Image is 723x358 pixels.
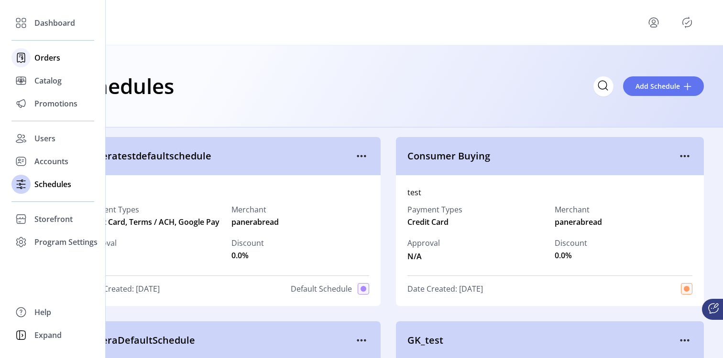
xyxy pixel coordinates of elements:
span: Storefront [34,213,73,225]
span: Add Schedule [635,81,680,91]
button: Add Schedule [623,76,704,96]
label: Merchant [555,204,602,215]
span: Expand [34,329,62,341]
span: 0.0% [231,250,249,261]
span: Approval [407,237,440,249]
span: Promotions [34,98,77,109]
span: Dashboard [34,17,75,29]
span: Date Created: [DATE] [407,283,483,295]
label: Discount [231,237,264,249]
span: Default Schedule [291,283,352,295]
span: Credit Card, Terms / ACH, Google Pay [84,216,222,228]
button: Publisher Panel [679,15,695,30]
span: panerabread [231,216,279,228]
span: Help [34,306,51,318]
button: menu [646,15,661,30]
span: N/A [407,249,440,262]
button: menu [677,333,692,348]
span: 0.0% [555,250,572,261]
span: Orders [34,52,60,63]
span: Catalog [34,75,62,86]
input: Search [593,76,613,96]
span: paneratestdefaultschedule [84,149,354,163]
span: Schedules [34,179,71,190]
span: PaneraDefaultSchedule [84,333,354,347]
div: test [407,187,692,198]
span: Credit Card [407,216,449,228]
h1: Schedules [73,69,174,103]
label: Merchant [231,204,279,215]
span: Accounts [34,156,68,167]
span: Program Settings [34,236,98,248]
button: menu [354,333,369,348]
button: menu [354,148,369,164]
label: Payment Types [84,204,222,215]
span: GK_test [407,333,677,347]
span: Date Created: [DATE] [84,283,160,295]
span: panerabread [555,216,602,228]
span: Users [34,133,55,144]
label: Discount [555,237,587,249]
label: Payment Types [407,204,462,215]
span: Consumer Buying [407,149,677,163]
button: menu [677,148,692,164]
div: Test [84,187,369,198]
